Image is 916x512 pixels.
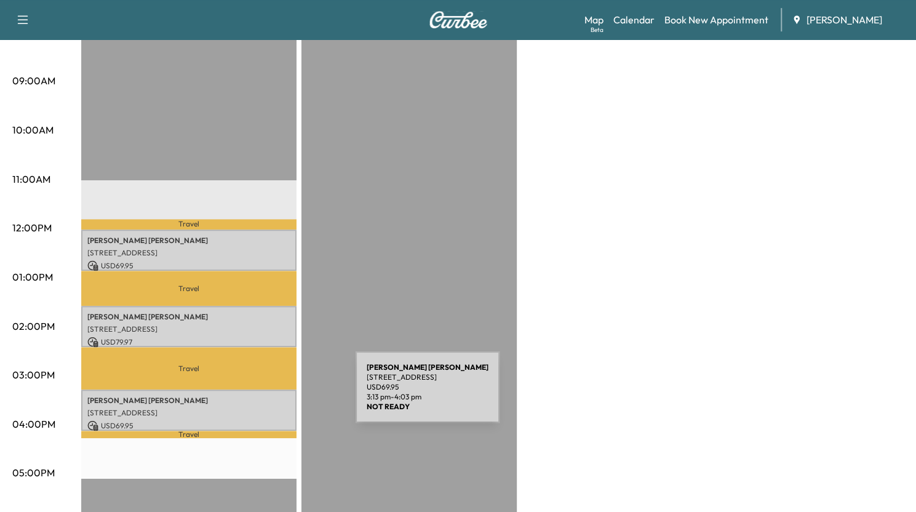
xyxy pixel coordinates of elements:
[87,396,290,406] p: [PERSON_NAME] [PERSON_NAME]
[12,172,50,186] p: 11:00AM
[12,417,55,431] p: 04:00PM
[613,12,655,27] a: Calendar
[12,465,55,480] p: 05:00PM
[87,248,290,258] p: [STREET_ADDRESS]
[81,431,297,438] p: Travel
[87,420,290,431] p: USD 69.95
[81,219,297,230] p: Travel
[12,319,55,334] p: 02:00PM
[12,367,55,382] p: 03:00PM
[12,220,52,235] p: 12:00PM
[87,337,290,348] p: USD 79.97
[12,270,53,284] p: 01:00PM
[87,312,290,322] p: [PERSON_NAME] [PERSON_NAME]
[584,12,603,27] a: MapBeta
[87,408,290,418] p: [STREET_ADDRESS]
[664,12,768,27] a: Book New Appointment
[87,324,290,334] p: [STREET_ADDRESS]
[87,260,290,271] p: USD 69.95
[806,12,882,27] span: [PERSON_NAME]
[81,347,297,390] p: Travel
[87,236,290,246] p: [PERSON_NAME] [PERSON_NAME]
[12,73,55,88] p: 09:00AM
[591,25,603,34] div: Beta
[12,122,54,137] p: 10:00AM
[429,11,488,28] img: Curbee Logo
[81,271,297,306] p: Travel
